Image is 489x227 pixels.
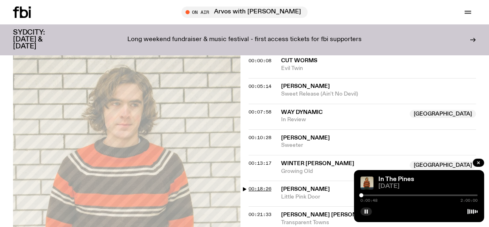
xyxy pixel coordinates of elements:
[378,183,478,190] span: [DATE]
[281,219,476,227] span: Transparent Towns
[281,65,476,72] span: Evil Twin
[249,160,271,166] span: 00:13:17
[249,135,271,140] button: 00:10:28
[249,83,271,89] span: 00:05:14
[410,161,476,169] span: [GEOGRAPHIC_DATA]
[281,161,354,166] span: Winter [PERSON_NAME]
[410,110,476,118] span: [GEOGRAPHIC_DATA]
[249,109,271,115] span: 00:07:58
[281,90,476,98] span: Sweet Release (Ain't No Devil)
[249,161,271,166] button: 00:13:17
[281,186,330,192] span: [PERSON_NAME]
[249,187,271,191] button: 00:18:26
[249,212,271,217] button: 00:21:33
[461,199,478,203] span: 2:00:00
[281,212,380,218] span: [PERSON_NAME] [PERSON_NAME]
[181,7,308,18] button: On AirArvos with [PERSON_NAME]
[249,57,271,64] span: 00:00:08
[249,134,271,141] span: 00:10:28
[281,142,476,149] span: Sweeter
[281,168,405,175] span: Growing Old
[127,36,362,44] p: Long weekend fundraiser & music festival - first access tickets for fbi supporters
[281,193,476,201] span: Little Pink Door
[378,176,414,183] a: In The Pines
[249,110,271,114] button: 00:07:58
[13,29,65,50] h3: SYDCITY: [DATE] & [DATE]
[360,199,378,203] span: 0:00:48
[281,58,317,63] span: Cut Worms
[281,135,330,141] span: [PERSON_NAME]
[281,109,323,115] span: Way Dynamic
[249,84,271,89] button: 00:05:14
[281,83,330,89] span: [PERSON_NAME]
[249,59,271,63] button: 00:00:08
[249,186,271,192] span: 00:18:26
[281,116,405,124] span: In Review
[249,211,271,218] span: 00:21:33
